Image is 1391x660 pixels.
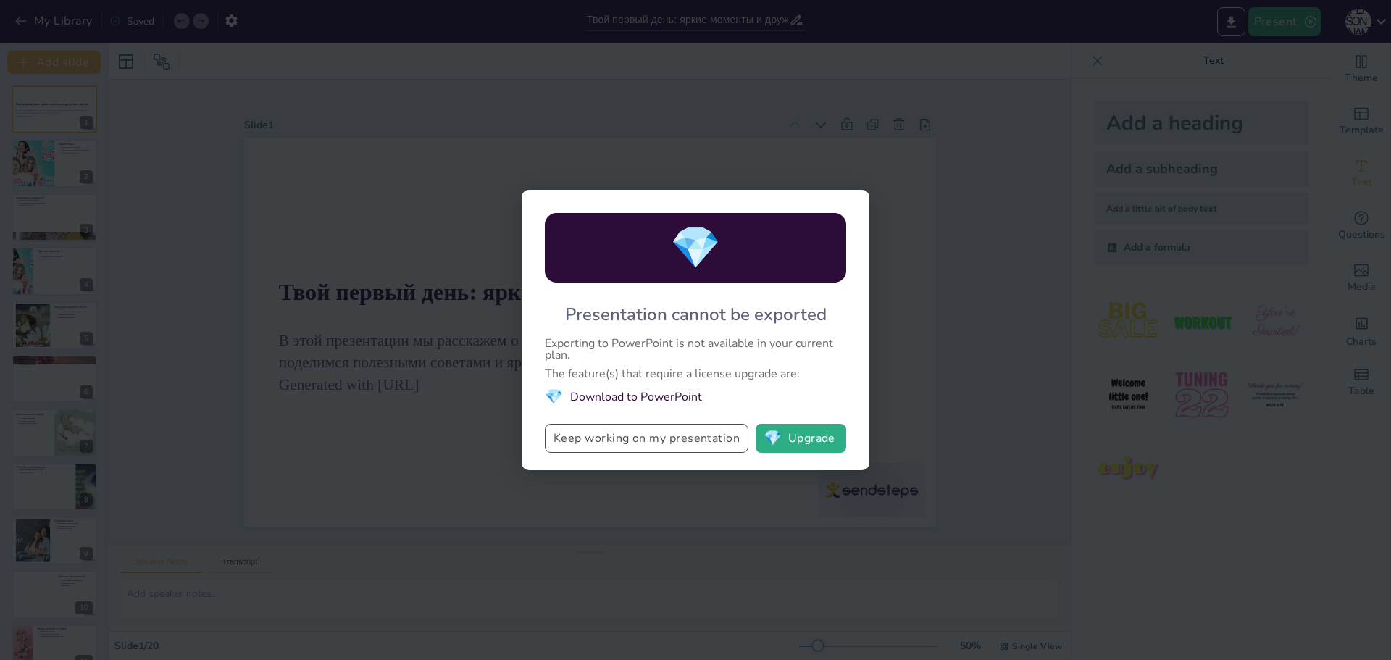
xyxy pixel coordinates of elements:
span: diamond [545,387,563,406]
div: Presentation cannot be exported [565,303,827,326]
button: diamondUpgrade [756,424,846,453]
span: diamond [764,431,782,446]
li: Download to PowerPoint [545,387,846,406]
div: Exporting to PowerPoint is not available in your current plan. [545,338,846,361]
button: Keep working on my presentation [545,424,748,453]
div: The feature(s) that require a license upgrade are: [545,368,846,380]
span: diamond [670,220,721,276]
